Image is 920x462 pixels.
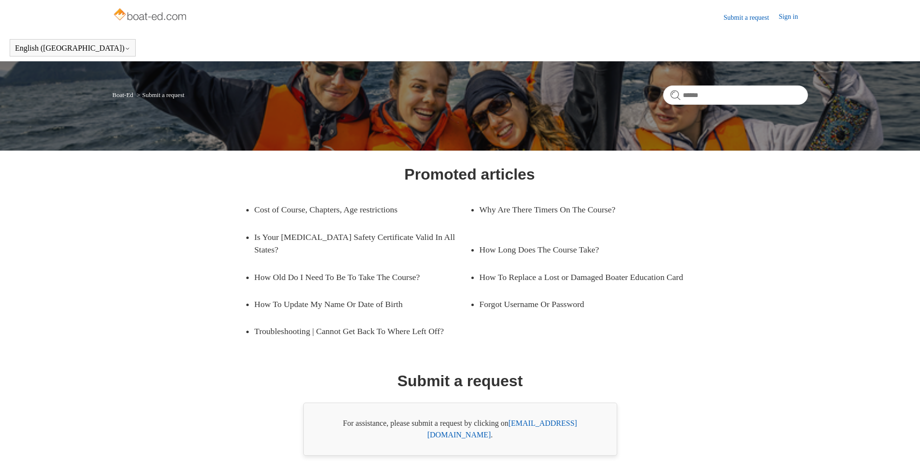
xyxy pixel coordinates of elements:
[113,91,133,98] a: Boat-Ed
[303,403,617,456] div: For assistance, please submit a request by clicking on .
[778,12,807,23] a: Sign in
[255,318,470,345] a: Troubleshooting | Cannot Get Back To Where Left Off?
[135,91,184,98] li: Submit a request
[255,224,470,264] a: Is Your [MEDICAL_DATA] Safety Certificate Valid In All States?
[480,264,695,291] a: How To Replace a Lost or Damaged Boater Education Card
[480,236,680,263] a: How Long Does The Course Take?
[113,91,135,98] li: Boat-Ed
[663,85,808,105] input: Search
[15,44,130,53] button: English ([GEOGRAPHIC_DATA])
[255,264,455,291] a: How Old Do I Need To Be To Take The Course?
[397,369,523,392] h1: Submit a request
[404,163,535,186] h1: Promoted articles
[113,6,189,25] img: Boat-Ed Help Center home page
[255,196,455,223] a: Cost of Course, Chapters, Age restrictions
[723,13,778,23] a: Submit a request
[255,291,455,318] a: How To Update My Name Or Date of Birth
[480,196,680,223] a: Why Are There Timers On The Course?
[480,291,680,318] a: Forgot Username Or Password
[888,430,913,455] div: Live chat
